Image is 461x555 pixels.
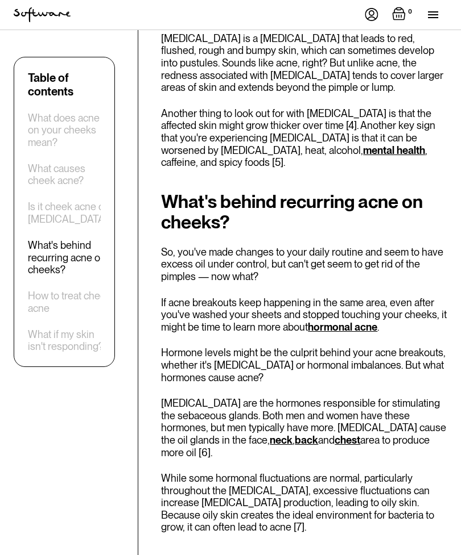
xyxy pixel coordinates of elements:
p: [MEDICAL_DATA] is a [MEDICAL_DATA] that leads to red, flushed, rough and bumpy skin, which can so... [161,33,447,94]
a: home [14,7,71,22]
a: neck [270,435,293,446]
a: What's behind recurring acne on cheeks? [28,239,113,276]
div: Table of contents [28,71,113,98]
p: Hormone levels might be the culprit behind your acne breakouts, whether it's [MEDICAL_DATA] or ho... [161,347,447,384]
div: 0 [406,7,414,17]
a: What does acne on your cheeks mean? [28,112,113,149]
a: chest [335,435,360,446]
a: How to treat cheek acne [28,290,113,315]
a: What if my skin isn't responding? [28,328,113,353]
a: hormonal acne [308,322,377,333]
p: So, you've made changes to your daily routine and seem to have excess oil under control, but can'... [161,247,447,283]
a: back [295,435,318,446]
p: If acne breakouts keep happening in the same area, even after you've washed your sheets and stopp... [161,297,447,334]
a: What causes cheek acne? [28,162,113,187]
p: While some hormonal fluctuations are normal, particularly throughout the [MEDICAL_DATA], excessiv... [161,473,447,534]
a: mental health [363,145,425,157]
a: Is it cheek acne or [MEDICAL_DATA]? [28,201,113,226]
p: Another thing to look out for with [MEDICAL_DATA] is that the affected skin might grow thicker ov... [161,108,447,169]
h2: What's behind recurring acne on cheeks? [161,192,447,233]
a: Open empty cart [392,7,414,23]
img: Software Logo [14,7,71,22]
p: [MEDICAL_DATA] are the hormones responsible for stimulating the sebaceous glands. Both men and wo... [161,398,447,459]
